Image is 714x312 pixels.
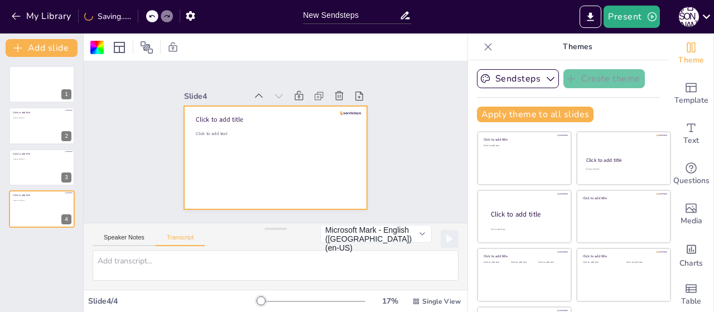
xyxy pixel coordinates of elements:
div: 1 [9,66,75,103]
div: 3 [61,172,71,183]
span: Click to add title [13,152,30,155]
div: Add images, graphics, shapes or video [669,194,713,234]
span: Media [681,215,702,227]
button: Sendsteps [477,69,559,88]
input: Insert title [303,7,399,23]
div: 4 [9,190,75,227]
div: Saving...... [84,11,131,22]
div: 1 [61,89,71,99]
div: 2 [9,107,75,144]
div: Click to add text [626,261,662,264]
button: My Library [8,7,76,25]
button: Present [604,6,659,28]
div: Click to add title [491,210,562,219]
div: Click to add text [484,261,509,264]
span: Questions [673,175,710,187]
span: Charts [679,257,703,270]
span: Table [681,295,701,308]
div: Get real-time input from your audience [669,154,713,194]
span: Position [140,41,153,54]
div: Click to add text [583,261,618,264]
div: 3 [9,149,75,186]
div: Click to add title [484,137,563,142]
div: Add charts and graphs [669,234,713,275]
span: Click to add text [196,131,227,137]
span: Click to add text [13,116,25,118]
div: Click to add text [484,145,563,147]
button: Microsoft Mark - English ([GEOGRAPHIC_DATA]) (en-US) [320,225,432,243]
p: Themes [497,33,658,60]
div: Click to add title [586,157,660,164]
div: Add ready made slides [669,74,713,114]
div: Click to add text [586,168,660,171]
button: Transcript [156,234,205,246]
div: Click to add title [484,254,563,258]
div: Click to add title [583,195,663,200]
span: Template [674,94,708,107]
span: Text [683,135,699,147]
div: Click to add text [511,261,536,264]
span: Click to add text [13,199,25,201]
div: Click to add text [538,261,563,264]
button: Н [PERSON_NAME] [679,6,699,28]
div: Slide 4 / 4 [88,296,258,306]
div: Layout [110,39,128,56]
div: Add text boxes [669,114,713,154]
span: Single View [422,297,461,306]
div: 17 % [377,296,403,306]
button: Play [441,230,459,248]
div: Н [PERSON_NAME] [679,7,699,27]
button: Export to PowerPoint [580,6,601,28]
div: Slide 4 [184,91,247,102]
div: Change the overall theme [669,33,713,74]
span: Click to add text [13,158,25,160]
button: Add slide [6,39,78,57]
div: Click to add body [491,228,561,231]
div: 2 [61,131,71,141]
span: Click to add title [13,194,30,197]
span: Click to add title [195,115,243,124]
div: 4 [61,214,71,224]
button: Speaker Notes [93,234,156,246]
div: Click to add title [583,254,663,258]
span: Click to add title [13,111,30,114]
span: Theme [678,54,704,66]
button: Apply theme to all slides [477,107,594,122]
button: Create theme [563,69,645,88]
